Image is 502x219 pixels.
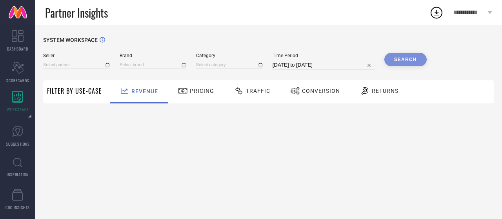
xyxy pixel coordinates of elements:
[302,88,340,94] span: Conversion
[120,53,186,58] span: Brand
[43,53,110,58] span: Seller
[372,88,398,94] span: Returns
[190,88,214,94] span: Pricing
[196,53,263,58] span: Category
[45,5,108,21] span: Partner Insights
[5,205,30,210] span: CDC INSIGHTS
[47,86,102,96] span: Filter By Use-Case
[429,5,444,20] div: Open download list
[7,107,29,112] span: WORKSPACE
[120,61,186,69] input: Select brand
[6,78,29,83] span: SCORECARDS
[131,88,158,94] span: Revenue
[7,172,29,177] span: INSPIRATION
[7,46,28,52] span: DASHBOARD
[273,53,375,58] span: Time Period
[196,61,263,69] input: Select category
[6,141,30,147] span: SUGGESTIONS
[273,60,375,70] input: Select time period
[43,61,110,69] input: Select partner
[246,88,270,94] span: Traffic
[43,37,98,43] span: SYSTEM WORKSPACE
